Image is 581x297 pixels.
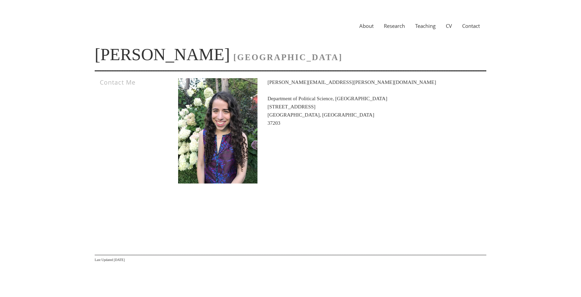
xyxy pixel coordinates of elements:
a: CV [441,22,457,29]
a: Teaching [410,22,441,29]
a: About [354,22,379,29]
a: [PERSON_NAME] [95,45,230,64]
h3: Contact Me [100,78,159,86]
span: [GEOGRAPHIC_DATA] [233,53,343,62]
a: Contact [457,22,485,29]
span: Last Updated [DATE] [95,258,125,262]
a: Research [379,22,410,29]
img: Headshot [178,78,268,184]
p: [PERSON_NAME][EMAIL_ADDRESS][PERSON_NAME][DOMAIN_NAME] Department of Political Science, [GEOGRAPH... [178,78,472,127]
